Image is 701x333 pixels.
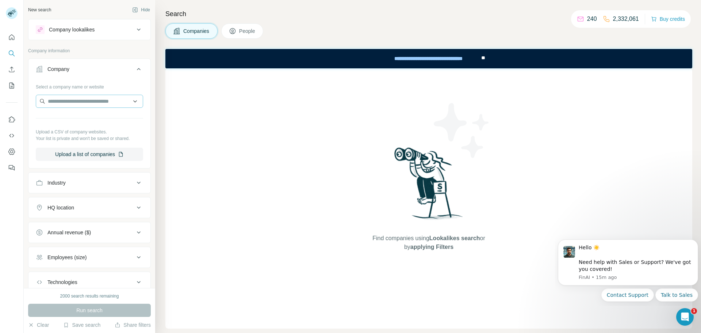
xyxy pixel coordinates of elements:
[691,308,697,314] span: 1
[60,293,119,299] div: 2000 search results remaining
[6,47,18,60] button: Search
[127,4,155,15] button: Hide
[410,244,453,250] span: applying Filters
[28,7,51,13] div: New search
[6,79,18,92] button: My lists
[370,234,487,251] span: Find companies using or by
[6,161,18,174] button: Feedback
[28,273,150,291] button: Technologies
[6,63,18,76] button: Enrich CSV
[28,174,150,192] button: Industry
[6,31,18,44] button: Quick start
[47,65,69,73] div: Company
[36,135,143,142] p: Your list is private and won't be saved or shared.
[391,145,467,227] img: Surfe Illustration - Woman searching with binoculars
[676,308,694,326] iframe: Intercom live chat
[36,129,143,135] p: Upload a CSV of company websites.
[28,321,49,329] button: Clear
[28,224,150,241] button: Annual revenue ($)
[183,27,210,35] span: Companies
[115,321,151,329] button: Share filters
[47,279,77,286] div: Technologies
[429,98,495,163] img: Surfe Illustration - Stars
[165,9,692,19] h4: Search
[651,14,685,24] button: Buy credits
[555,233,701,306] iframe: Intercom notifications message
[47,229,91,236] div: Annual revenue ($)
[28,48,151,54] p: Company information
[165,49,692,68] iframe: Banner
[239,27,256,35] span: People
[6,145,18,158] button: Dashboard
[36,148,143,161] button: Upload a list of companies
[28,249,150,266] button: Employees (size)
[47,204,74,211] div: HQ location
[6,129,18,142] button: Use Surfe API
[28,60,150,81] button: Company
[28,21,150,38] button: Company lookalikes
[63,321,100,329] button: Save search
[6,113,18,126] button: Use Surfe on LinkedIn
[47,254,87,261] div: Employees (size)
[49,26,95,33] div: Company lookalikes
[28,199,150,216] button: HQ location
[613,15,639,23] p: 2,332,061
[36,81,143,90] div: Select a company name or website
[429,235,480,241] span: Lookalikes search
[587,15,597,23] p: 240
[47,179,66,186] div: Industry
